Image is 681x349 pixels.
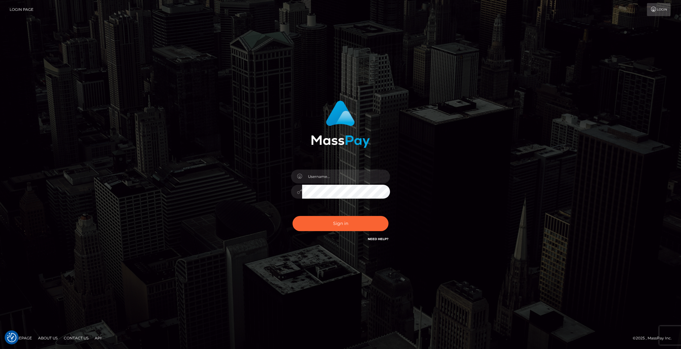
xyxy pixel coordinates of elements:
[293,216,388,231] button: Sign in
[7,333,16,342] img: Revisit consent button
[368,237,388,241] a: Need Help?
[36,333,60,343] a: About Us
[633,335,676,342] div: © 2025 , MassPay Inc.
[311,101,370,148] img: MassPay Login
[7,333,34,343] a: Homepage
[10,3,33,16] a: Login Page
[92,333,104,343] a: API
[61,333,91,343] a: Contact Us
[7,333,16,342] button: Consent Preferences
[647,3,670,16] a: Login
[302,170,390,183] input: Username...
